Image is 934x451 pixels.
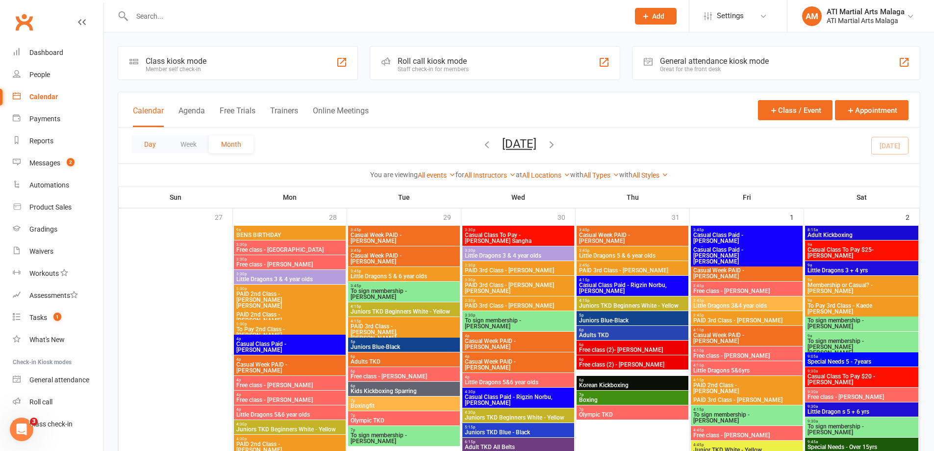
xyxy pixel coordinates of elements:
[635,8,677,25] button: Add
[13,285,103,307] a: Assessments
[807,334,899,338] span: 9a
[693,318,783,323] span: PAID 3rd Class - [PERSON_NAME]
[693,328,783,332] span: 4:15p
[236,276,344,282] span: Little Dragons 3 & 4 year olds
[13,86,103,108] a: Calendar
[236,422,344,426] span: 4:30p
[583,171,619,179] a: All Types
[464,318,555,329] span: To sign membership - [PERSON_NAME]
[29,314,47,321] div: Tasks
[461,187,576,208] th: Wed
[464,334,555,338] span: 4p
[579,232,669,244] span: Casual Week PAID - [PERSON_NAME]
[464,444,572,450] span: Adult TKD All Belts
[619,171,632,179] strong: with
[693,397,783,403] span: PAID 3rd Class - [PERSON_NAME]
[516,171,522,179] strong: at
[464,171,516,179] a: All Instructors
[215,209,232,225] div: 27
[350,248,440,253] span: 3:45p
[693,247,783,265] span: Casual Class Paid - [PERSON_NAME] [PERSON_NAME]
[717,5,744,27] span: Settings
[236,357,326,362] span: 4p
[236,412,344,418] span: Little Dragons 5&6 year olds
[29,247,53,255] div: Waivers
[464,415,572,421] span: Juniors TKD Beginners White - Yellow
[464,248,572,253] span: 3:30p
[67,158,75,166] span: 2
[807,359,916,365] span: Special Needs 5 - 7years
[579,357,669,362] span: 6p
[807,263,916,267] span: 9a
[464,390,555,394] span: 4:30p
[693,428,783,432] span: 4:45p
[13,130,103,152] a: Reports
[329,209,347,225] div: 28
[579,318,686,323] span: Juniors Blue-Black
[464,425,572,429] span: 5:15p
[693,298,801,303] span: 3:45p
[802,6,822,26] div: AM
[464,379,572,385] span: Little Dragons 5&6 year olds
[350,369,440,373] span: 6p
[270,106,298,127] button: Trainers
[464,267,555,273] span: PAID 3rd Class - [PERSON_NAME]
[660,66,769,73] div: Great for the front desk
[807,369,899,373] span: 9:30a
[133,106,164,127] button: Calendar
[807,303,899,315] span: To Pay 3rd Class - Kaede [PERSON_NAME]
[350,413,458,418] span: 7p
[693,348,783,353] span: 4:15p
[807,242,899,247] span: 9a
[579,263,669,267] span: 3:45p
[672,209,689,225] div: 31
[347,187,461,208] th: Tue
[693,303,801,309] span: Little Dragons 3&4 year olds
[236,228,344,232] span: 9a
[464,359,555,371] span: Casual Week PAID - [PERSON_NAME]
[53,313,61,321] span: 1
[579,303,686,309] span: Juniors TKD Beginners White - Yellow
[350,418,458,424] span: Olympic TKD
[29,93,58,101] div: Calendar
[350,432,440,444] span: To sign membership - [PERSON_NAME]
[220,106,255,127] button: Free Trials
[464,354,555,359] span: 4p
[576,187,690,208] th: Thu
[236,397,326,403] span: Free class - [PERSON_NAME]
[579,332,686,338] span: Adults TKD
[579,362,669,368] span: Free class (2) - [PERSON_NAME]
[693,332,783,344] span: Casual Week PAID - [PERSON_NAME]
[693,368,801,373] span: Little Dragons 5&6yrs
[464,253,572,259] span: Little Dragons 3 & 4 year olds
[350,228,440,232] span: 3:45p
[690,187,804,208] th: Fri
[693,353,783,359] span: Free class - [PERSON_NAME]
[579,282,669,294] span: Casual Class Paid - Rigzin Norbu, [PERSON_NAME]
[13,42,103,64] a: Dashboard
[29,137,53,145] div: Reports
[209,135,253,153] button: Month
[807,404,916,409] span: 9:30a
[579,343,669,347] span: 6p
[579,278,669,282] span: 4:15p
[758,100,833,120] button: Class / Event
[350,323,440,341] span: PAID 3rd Class - [PERSON_NAME], [PERSON_NAME]
[350,428,440,432] span: 7p
[570,171,583,179] strong: with
[632,171,668,179] a: All Styles
[579,412,686,418] span: Olympic TKD
[236,437,326,441] span: 4:30p
[579,298,686,303] span: 4:15p
[807,354,916,359] span: 9:05a
[464,278,555,282] span: 3:30p
[398,56,469,66] div: Roll call kiosk mode
[652,12,664,20] span: Add
[236,393,326,397] span: 4p
[13,108,103,130] a: Payments
[236,362,326,373] span: Casual Week PAID - [PERSON_NAME]
[370,171,418,179] strong: You are viewing
[835,100,909,120] button: Appointment
[693,432,783,438] span: Free class - [PERSON_NAME]
[807,267,916,273] span: Little Dragons 3 + 4 yrs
